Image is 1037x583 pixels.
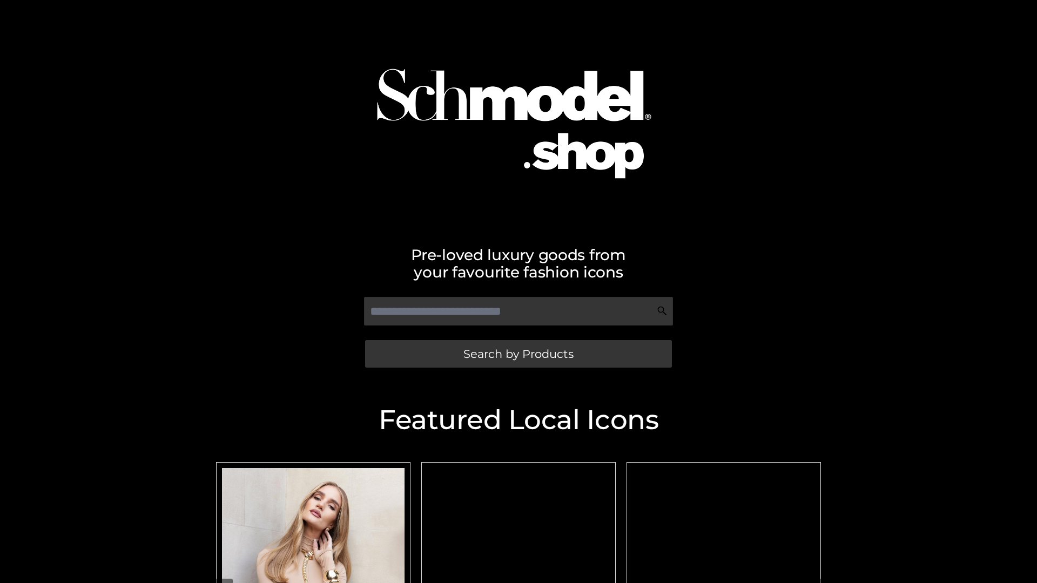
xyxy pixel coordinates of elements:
span: Search by Products [463,348,574,360]
h2: Featured Local Icons​ [211,406,826,433]
a: Search by Products [365,340,672,368]
h2: Pre-loved luxury goods from your favourite fashion icons [211,246,826,281]
img: Search Icon [657,306,668,316]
